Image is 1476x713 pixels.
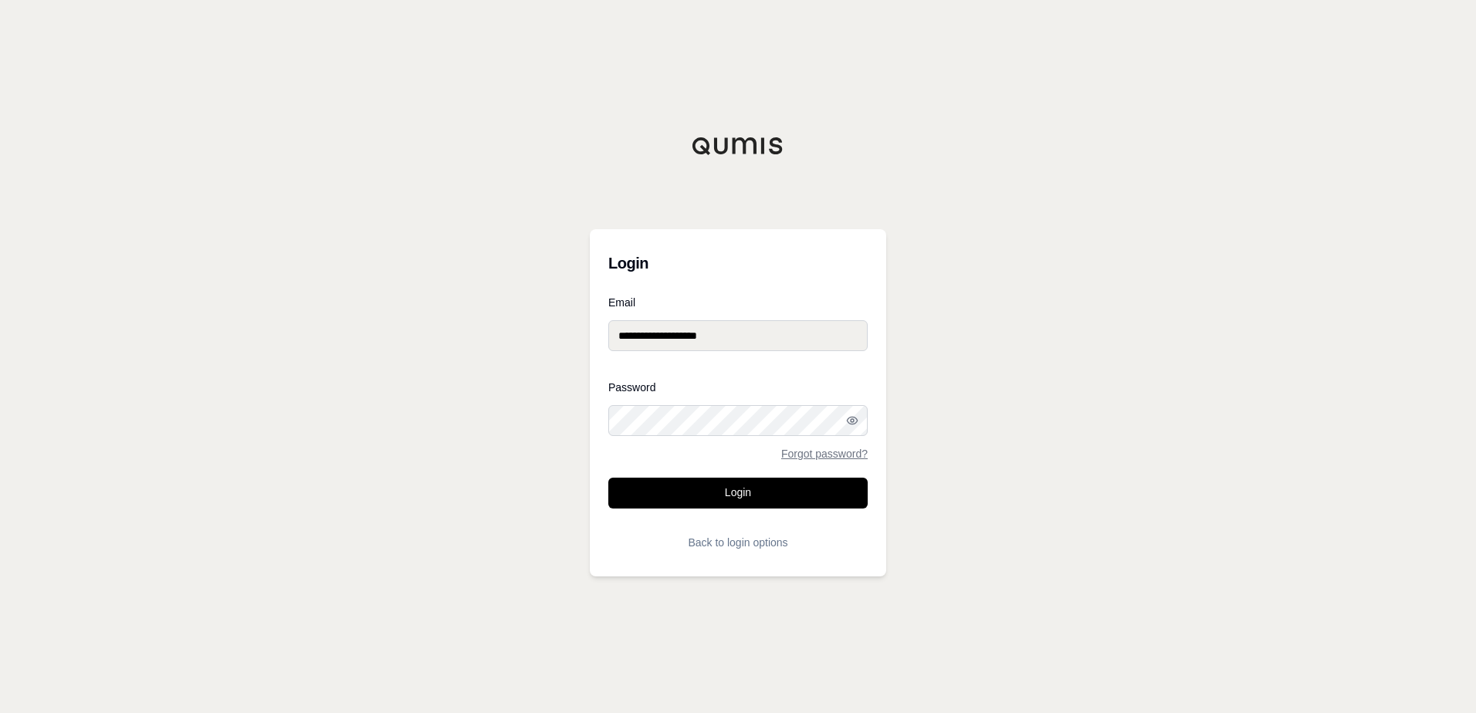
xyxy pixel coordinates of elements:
a: Forgot password? [781,448,868,459]
button: Back to login options [608,527,868,558]
button: Login [608,478,868,509]
label: Password [608,382,868,393]
h3: Login [608,248,868,279]
label: Email [608,297,868,308]
img: Qumis [692,137,784,155]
